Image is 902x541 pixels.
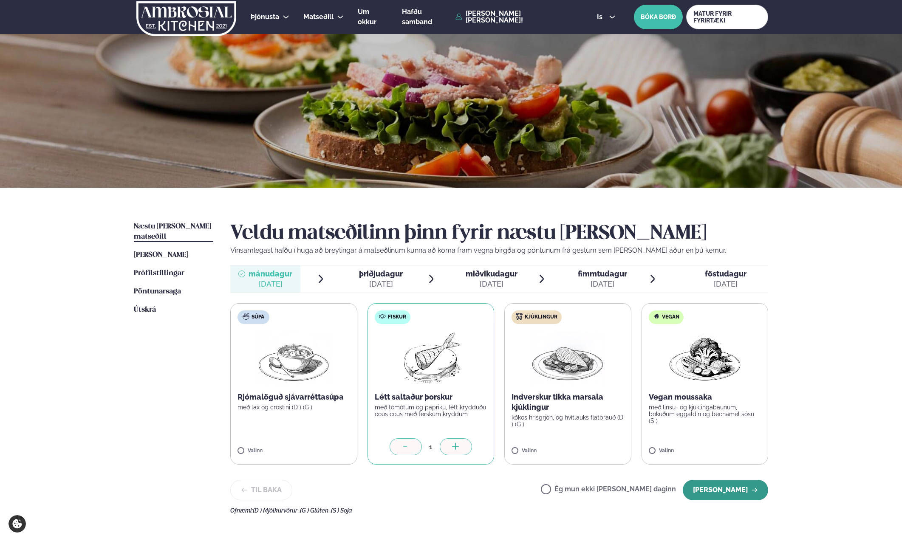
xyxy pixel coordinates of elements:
[705,269,746,278] span: föstudagur
[134,287,181,297] a: Pöntunarsaga
[653,313,660,320] img: Vegan.svg
[683,480,768,500] button: [PERSON_NAME]
[422,442,440,452] div: 1
[249,279,292,289] div: [DATE]
[359,279,403,289] div: [DATE]
[578,269,627,278] span: fimmtudagur
[358,8,376,26] span: Um okkur
[134,250,188,260] a: [PERSON_NAME]
[253,507,300,514] span: (D ) Mjólkurvörur ,
[230,507,768,514] div: Ofnæmi:
[466,269,517,278] span: miðvikudagur
[136,1,237,36] img: logo
[649,392,761,402] p: Vegan moussaka
[251,13,279,21] span: Þjónusta
[134,268,184,279] a: Prófílstillingar
[238,392,350,402] p: Rjómalöguð sjávarréttasúpa
[375,392,487,402] p: Létt saltaður þorskur
[252,314,264,321] span: Súpa
[230,245,768,256] p: Vinsamlegast hafðu í huga að breytingar á matseðlinum kunna að koma fram vegna birgða og pöntunum...
[662,314,679,321] span: Vegan
[516,313,523,320] img: chicken.svg
[8,515,26,533] a: Cookie settings
[303,12,334,22] a: Matseðill
[358,7,388,27] a: Um okkur
[243,313,249,320] img: soup.svg
[590,14,622,20] button: is
[256,331,331,385] img: Soup.png
[525,314,557,321] span: Kjúklingur
[134,305,156,315] a: Útskrá
[331,507,352,514] span: (S ) Soja
[597,14,605,20] span: is
[388,314,406,321] span: Fiskur
[249,269,292,278] span: mánudagur
[251,12,279,22] a: Þjónusta
[134,288,181,295] span: Pöntunarsaga
[667,331,742,385] img: Vegan.png
[230,222,768,245] h2: Veldu matseðilinn þinn fyrir næstu [PERSON_NAME]
[402,8,432,26] span: Hafðu samband
[649,404,761,424] p: með linsu- og kjúklingabaunum, bökuðum eggaldin og bechamel sósu (S )
[578,279,627,289] div: [DATE]
[705,279,746,289] div: [DATE]
[379,313,386,320] img: fish.svg
[134,251,188,259] span: [PERSON_NAME]
[134,223,211,240] span: Næstu [PERSON_NAME] matseðill
[359,269,403,278] span: þriðjudagur
[300,507,331,514] span: (G ) Glúten ,
[393,331,468,385] img: Fish.png
[634,5,683,29] button: BÓKA BORÐ
[134,222,213,242] a: Næstu [PERSON_NAME] matseðill
[402,7,451,27] a: Hafðu samband
[512,392,624,412] p: Indverskur tikka marsala kjúklingur
[455,10,577,24] a: [PERSON_NAME] [PERSON_NAME]!
[686,5,768,29] a: MATUR FYRIR FYRIRTÆKI
[134,270,184,277] span: Prófílstillingar
[230,480,292,500] button: Til baka
[134,306,156,313] span: Útskrá
[530,331,605,385] img: Chicken-breast.png
[375,404,487,417] p: með tómötum og papriku, létt krydduðu cous cous með ferskum kryddum
[303,13,334,21] span: Matseðill
[466,279,517,289] div: [DATE]
[512,414,624,428] p: kókos hrísgrjón, og hvítlauks flatbrauð (D ) (G )
[238,404,350,411] p: með lax og crostini (D ) (G )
